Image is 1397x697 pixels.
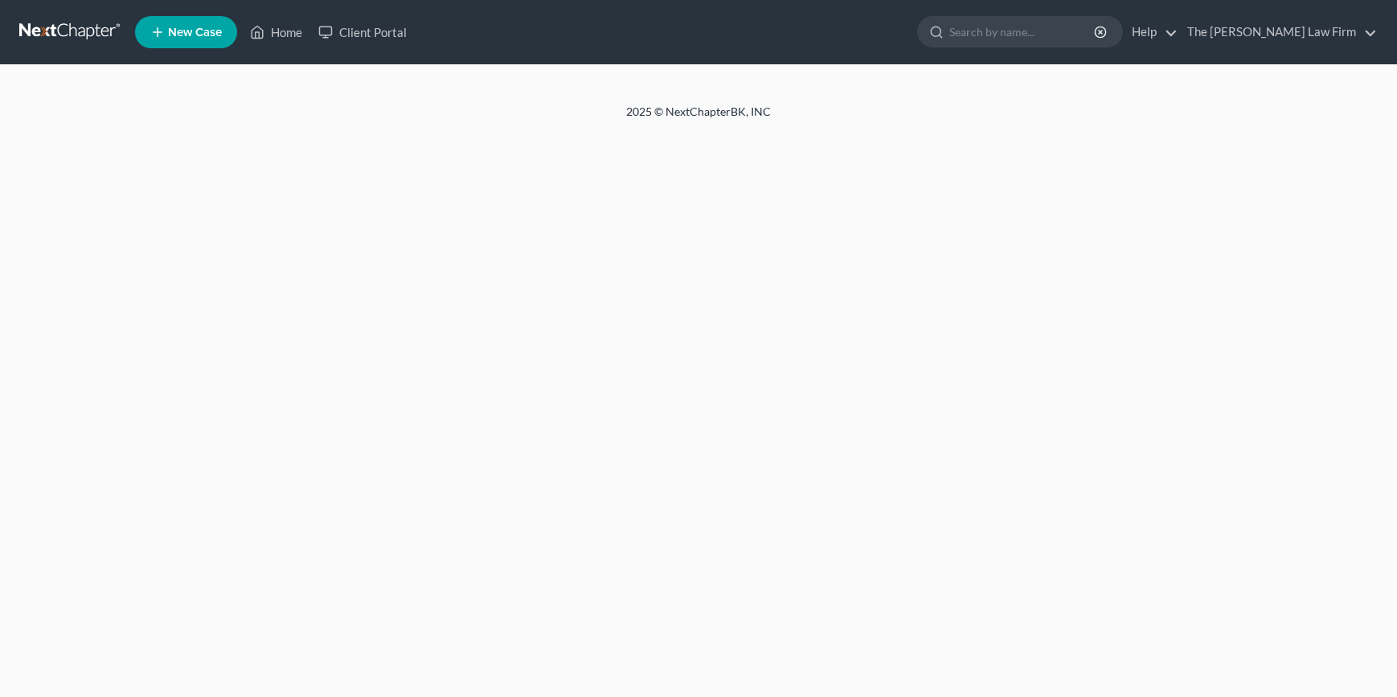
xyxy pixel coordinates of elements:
a: Client Portal [310,18,415,47]
a: The [PERSON_NAME] Law Firm [1179,18,1377,47]
a: Help [1124,18,1178,47]
span: New Case [168,27,222,39]
input: Search by name... [949,17,1096,47]
a: Home [242,18,310,47]
div: 2025 © NextChapterBK, INC [240,104,1157,133]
